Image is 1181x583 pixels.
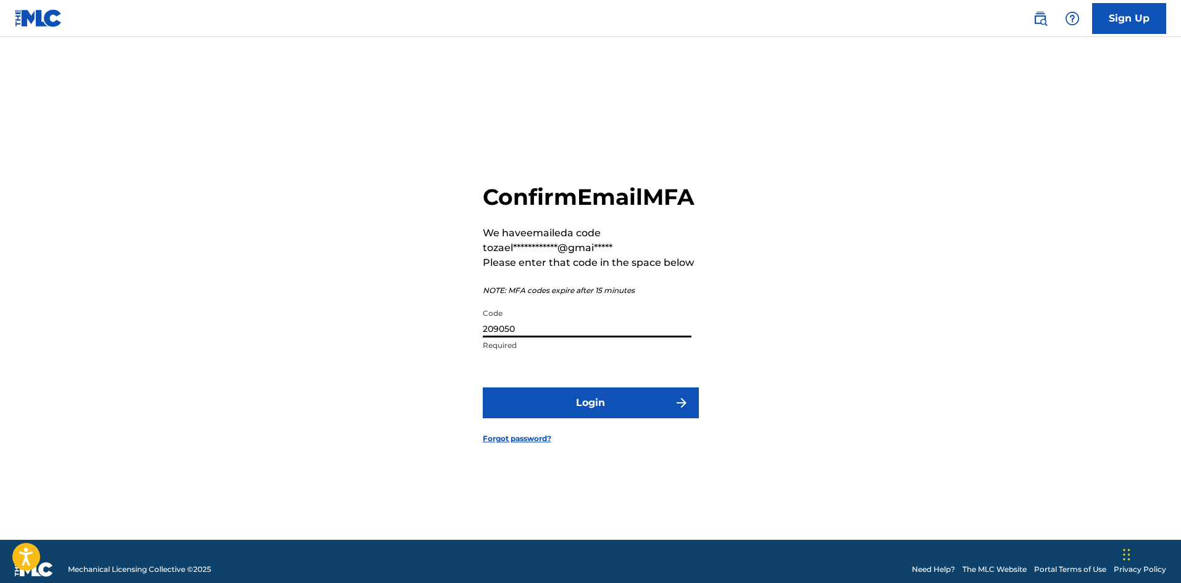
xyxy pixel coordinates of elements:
a: Sign Up [1092,3,1166,34]
div: Widget Obrolan [1119,524,1181,583]
span: Mechanical Licensing Collective © 2025 [68,564,211,575]
a: Forgot password? [483,433,551,444]
a: Portal Terms of Use [1034,564,1106,575]
p: Required [483,340,691,351]
img: logo [15,562,53,577]
iframe: Chat Widget [1119,524,1181,583]
img: MLC Logo [15,9,62,27]
img: search [1033,11,1048,26]
button: Login [483,387,699,418]
h2: Confirm Email MFA [483,183,699,211]
a: Need Help? [912,564,955,575]
img: help [1065,11,1080,26]
p: Please enter that code in the space below [483,255,699,270]
a: Privacy Policy [1114,564,1166,575]
img: f7272a7cc735f4ea7f67.svg [674,395,689,410]
a: Public Search [1028,6,1053,31]
div: Seret [1123,536,1130,573]
p: NOTE: MFA codes expire after 15 minutes [483,285,699,296]
div: Help [1060,6,1085,31]
a: The MLC Website [962,564,1027,575]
